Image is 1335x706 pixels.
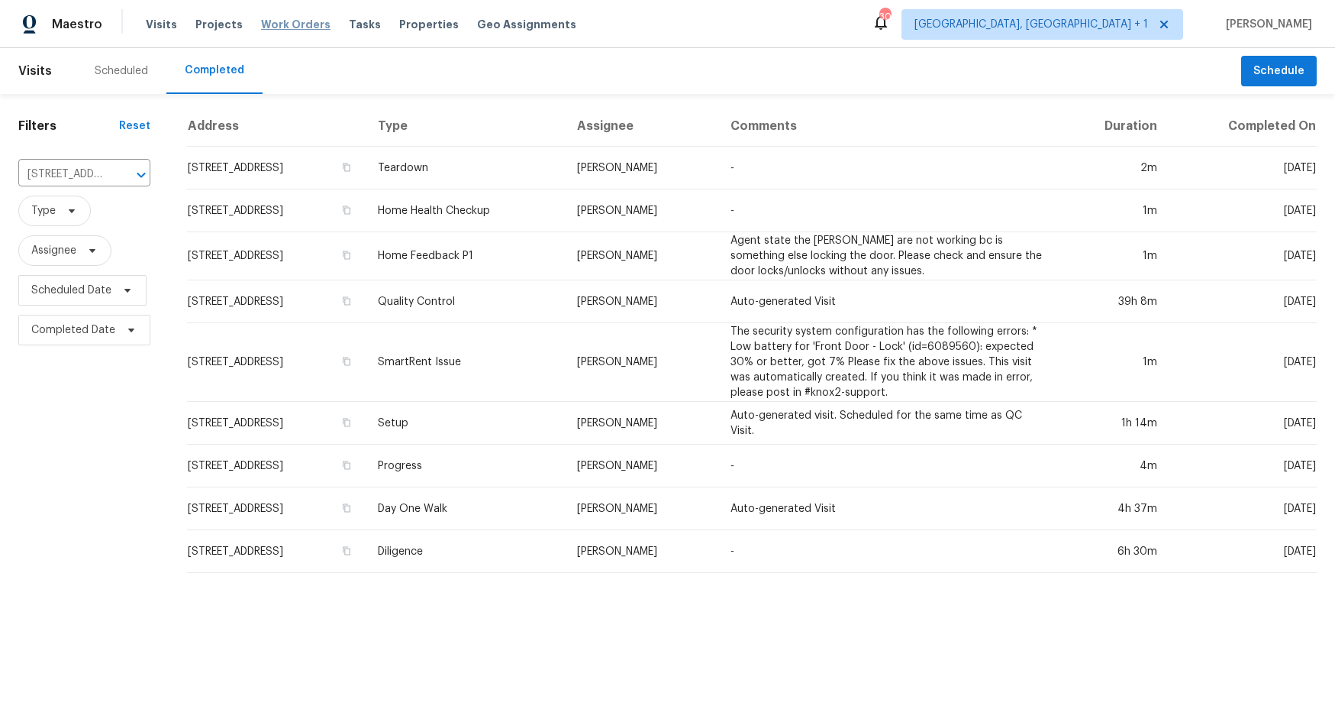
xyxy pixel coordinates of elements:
[1057,147,1170,189] td: 2m
[1169,402,1317,445] td: [DATE]
[195,17,243,32] span: Projects
[31,322,115,338] span: Completed Date
[187,402,366,445] td: [STREET_ADDRESS]
[1169,530,1317,573] td: [DATE]
[31,203,56,219] span: Type
[366,487,566,530] td: Day One Walk
[340,294,353,308] button: Copy Address
[1253,62,1304,81] span: Schedule
[340,501,353,515] button: Copy Address
[187,232,366,280] td: [STREET_ADDRESS]
[187,147,366,189] td: [STREET_ADDRESS]
[95,63,148,79] div: Scheduled
[18,54,52,88] span: Visits
[31,243,76,258] span: Assignee
[565,445,717,487] td: [PERSON_NAME]
[718,106,1057,147] th: Comments
[565,106,717,147] th: Assignee
[1057,189,1170,232] td: 1m
[340,160,353,174] button: Copy Address
[1057,487,1170,530] td: 4h 37m
[718,280,1057,323] td: Auto-generated Visit
[131,164,152,186] button: Open
[1057,106,1170,147] th: Duration
[340,355,353,368] button: Copy Address
[1169,445,1317,487] td: [DATE]
[187,106,366,147] th: Address
[349,19,381,30] span: Tasks
[565,530,717,573] td: [PERSON_NAME]
[340,248,353,262] button: Copy Address
[565,232,717,280] td: [PERSON_NAME]
[187,530,366,573] td: [STREET_ADDRESS]
[565,323,717,402] td: [PERSON_NAME]
[187,445,366,487] td: [STREET_ADDRESS]
[18,163,108,186] input: Search for an address...
[1057,445,1170,487] td: 4m
[1057,323,1170,402] td: 1m
[366,232,566,280] td: Home Feedback P1
[1057,530,1170,573] td: 6h 30m
[565,402,717,445] td: [PERSON_NAME]
[340,203,353,217] button: Copy Address
[187,487,366,530] td: [STREET_ADDRESS]
[366,402,566,445] td: Setup
[1169,323,1317,402] td: [DATE]
[399,17,459,32] span: Properties
[366,189,566,232] td: Home Health Checkup
[718,189,1057,232] td: -
[1057,280,1170,323] td: 39h 8m
[914,17,1148,32] span: [GEOGRAPHIC_DATA], [GEOGRAPHIC_DATA] + 1
[185,63,244,78] div: Completed
[366,147,566,189] td: Teardown
[1169,106,1317,147] th: Completed On
[477,17,576,32] span: Geo Assignments
[718,147,1057,189] td: -
[340,416,353,429] button: Copy Address
[1241,56,1317,87] button: Schedule
[718,232,1057,280] td: Agent state the [PERSON_NAME] are not working bc is something else locking the door. Please check...
[565,189,717,232] td: [PERSON_NAME]
[366,445,566,487] td: Progress
[1169,487,1317,530] td: [DATE]
[340,544,353,558] button: Copy Address
[1169,189,1317,232] td: [DATE]
[366,280,566,323] td: Quality Control
[18,118,119,134] h1: Filters
[340,458,353,472] button: Copy Address
[1169,147,1317,189] td: [DATE]
[565,147,717,189] td: [PERSON_NAME]
[366,530,566,573] td: Diligence
[718,530,1057,573] td: -
[187,280,366,323] td: [STREET_ADDRESS]
[565,487,717,530] td: [PERSON_NAME]
[718,487,1057,530] td: Auto-generated Visit
[1169,232,1317,280] td: [DATE]
[718,445,1057,487] td: -
[119,118,150,134] div: Reset
[718,402,1057,445] td: Auto-generated visit. Scheduled for the same time as QC Visit.
[146,17,177,32] span: Visits
[366,106,566,147] th: Type
[1057,232,1170,280] td: 1m
[31,283,111,298] span: Scheduled Date
[261,17,331,32] span: Work Orders
[1220,17,1312,32] span: [PERSON_NAME]
[1057,402,1170,445] td: 1h 14m
[1169,280,1317,323] td: [DATE]
[366,323,566,402] td: SmartRent Issue
[565,280,717,323] td: [PERSON_NAME]
[187,189,366,232] td: [STREET_ADDRESS]
[187,323,366,402] td: [STREET_ADDRESS]
[52,17,102,32] span: Maestro
[718,323,1057,402] td: The security system configuration has the following errors: * Low battery for 'Front Door - Lock'...
[879,9,890,24] div: 30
